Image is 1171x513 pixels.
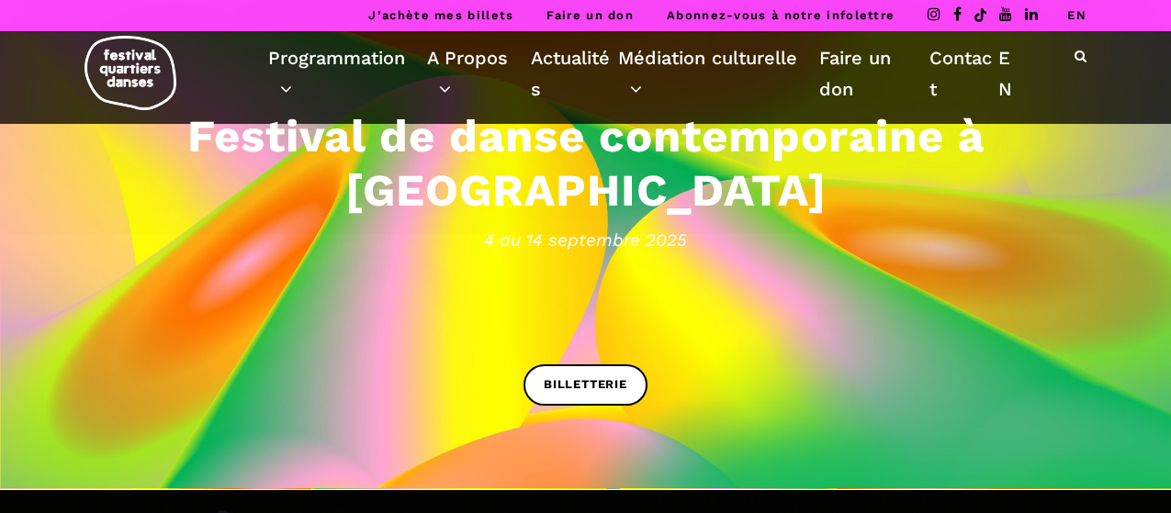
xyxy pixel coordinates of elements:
a: Contact [929,42,998,105]
a: Faire un don [546,8,634,22]
span: 4 au 14 septembre 2025 [18,226,1153,253]
a: Programmation [268,42,427,105]
a: Abonnez-vous à notre infolettre [667,8,895,22]
span: BILLETTERIE [544,375,627,395]
a: BILLETTERIE [524,364,647,406]
img: logo-fqd-med [84,36,176,110]
a: J’achète mes billets [368,8,513,22]
a: Actualités [531,42,619,105]
a: A Propos [427,42,531,105]
a: EN [998,42,1024,105]
h3: Festival de danse contemporaine à [GEOGRAPHIC_DATA] [18,109,1153,217]
a: Faire un don [819,42,930,105]
a: EN [1067,8,1087,22]
a: Médiation culturelle [618,42,818,105]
